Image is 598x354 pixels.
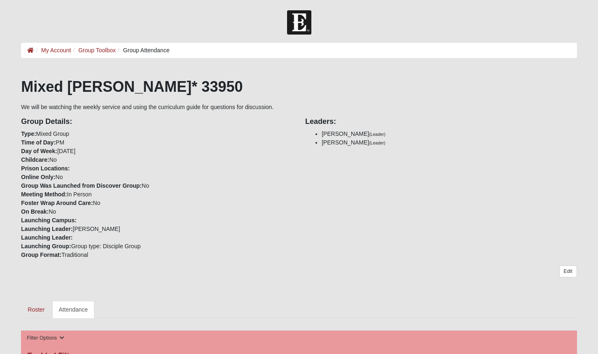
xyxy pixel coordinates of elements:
strong: On Break: [21,208,49,215]
strong: Launching Leader: [21,226,72,232]
strong: Meeting Method: [21,191,67,198]
strong: Launching Leader: [21,234,72,241]
h1: Mixed [PERSON_NAME]* 33950 [21,78,577,95]
strong: Foster Wrap Around Care: [21,200,93,206]
h4: Group Details: [21,117,293,126]
strong: Type: [21,130,36,137]
li: Group Attendance [116,46,170,55]
li: [PERSON_NAME] [322,130,577,138]
strong: Launching Campus: [21,217,77,224]
li: [PERSON_NAME] [322,138,577,147]
strong: Group Was Launched from Discover Group: [21,182,142,189]
div: We will be watching the weekly service and using the curriculum guide for questions for discussion. [21,78,577,318]
div: Mixed Group PM [DATE] No No No In Person No No [PERSON_NAME] Group type: Disciple Group Traditional [15,112,299,259]
strong: Day of Week: [21,148,57,154]
strong: Group Format: [21,252,61,258]
strong: Time of Day: [21,139,56,146]
a: Edit [559,265,577,277]
a: Group Toolbox [78,47,116,54]
strong: Launching Group: [21,243,71,249]
strong: Prison Locations: [21,165,70,172]
a: Roster [21,301,51,318]
small: (Leader) [369,140,385,145]
h4: Leaders: [305,117,577,126]
a: My Account [41,47,71,54]
a: Attendance [52,301,95,318]
strong: Childcare: [21,156,49,163]
img: Church of Eleven22 Logo [287,10,311,35]
small: (Leader) [369,132,385,137]
strong: Online Only: [21,174,55,180]
button: Filter Options [24,334,67,342]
